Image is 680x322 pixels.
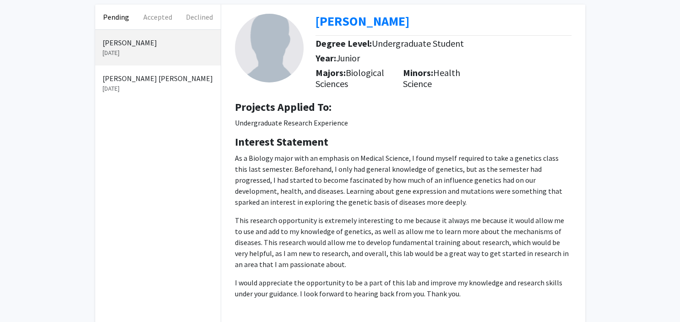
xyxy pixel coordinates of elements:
span: Health Science [403,67,460,89]
b: [PERSON_NAME] [316,13,409,29]
img: Profile Picture [235,14,304,82]
button: Declined [179,5,220,29]
span: Junior [336,52,360,64]
b: Degree Level: [316,38,372,49]
b: Interest Statement [235,135,328,149]
p: Undergraduate Research Experience [235,117,571,128]
span: Undergraduate Student [372,38,464,49]
button: Accepted [137,5,179,29]
p: [DATE] [103,48,213,58]
p: [PERSON_NAME] [PERSON_NAME] [103,73,213,84]
a: Opens in a new tab [316,13,409,29]
p: As a Biology major with an emphasis on Medical Science, I found myself required to take a genetic... [235,153,571,207]
iframe: Chat [7,281,39,315]
p: [PERSON_NAME] [103,37,213,48]
p: [DATE] [103,84,213,93]
b: Minors: [403,67,433,78]
b: Year: [316,52,336,64]
b: Projects Applied To: [235,100,332,114]
b: Majors: [316,67,346,78]
button: Pending [95,5,137,29]
p: I would appreciate the opportunity to be a part of this lab and improve my knowledge and research... [235,277,571,299]
p: This research opportunity is extremely interesting to me because it always me because it would al... [235,215,571,270]
span: Biological Sciences [316,67,384,89]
